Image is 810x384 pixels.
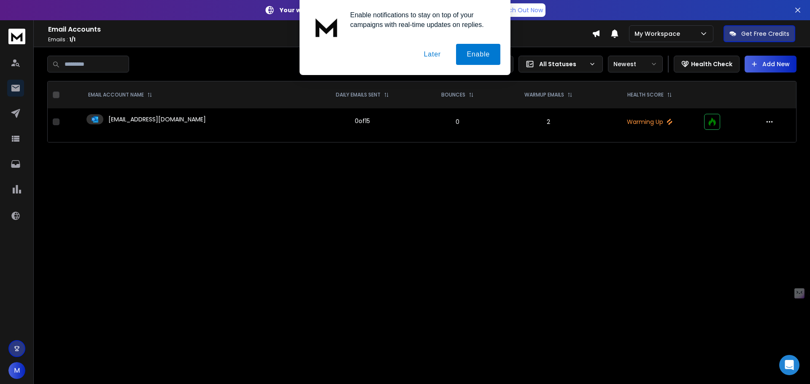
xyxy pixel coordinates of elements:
[108,115,206,124] p: [EMAIL_ADDRESS][DOMAIN_NAME]
[627,91,664,98] p: HEALTH SCORE
[456,44,500,65] button: Enable
[355,117,370,125] div: 0 of 15
[779,355,799,375] div: Open Intercom Messenger
[606,118,694,126] p: Warming Up
[441,91,465,98] p: BOUNCES
[8,362,25,379] button: M
[310,10,343,44] img: notification icon
[424,118,491,126] p: 0
[413,44,451,65] button: Later
[343,10,500,30] div: Enable notifications to stay on top of your campaigns with real-time updates on replies.
[88,91,152,98] div: EMAIL ACCOUNT NAME
[336,91,381,98] p: DAILY EMAILS SENT
[524,91,564,98] p: WARMUP EMAILS
[497,108,601,135] td: 2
